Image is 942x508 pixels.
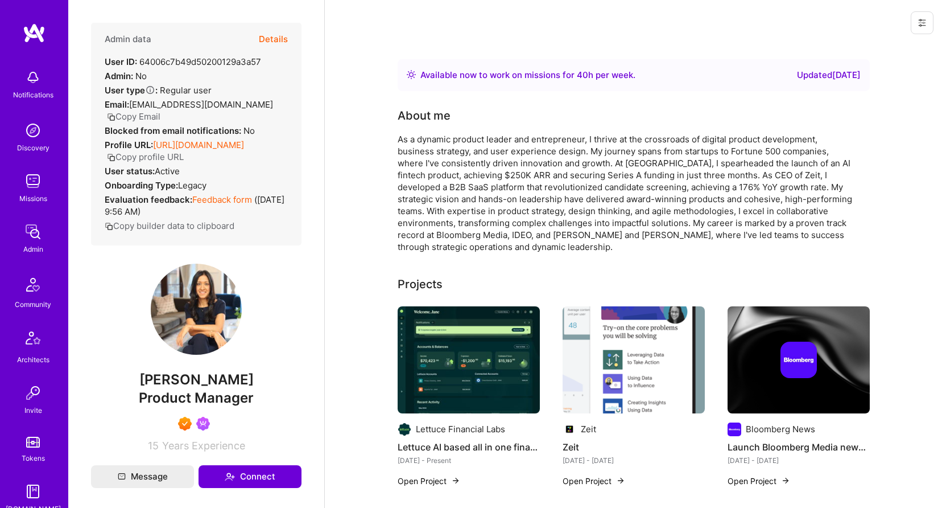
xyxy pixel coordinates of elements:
[178,417,192,431] img: Exceptional A.Teamer
[563,440,705,454] h4: Zeit
[118,473,126,481] i: icon Mail
[577,69,588,80] span: 40
[398,440,540,454] h4: Lettuce AI based all in one financial solution for solopreneurs
[19,192,47,204] div: Missions
[105,140,153,150] strong: Profile URL:
[728,423,741,436] img: Company logo
[107,153,115,162] i: icon Copy
[105,125,255,137] div: No
[192,194,252,205] a: Feedback form
[19,326,47,354] img: Architects
[23,23,46,43] img: logo
[259,23,288,56] button: Details
[728,454,870,466] div: [DATE] - [DATE]
[15,298,51,310] div: Community
[105,56,261,68] div: 64006c7b49d50200129a3a57
[24,404,42,416] div: Invite
[145,85,155,95] i: Help
[746,423,815,435] div: Bloomberg News
[139,390,254,406] span: Product Manager
[129,99,273,110] span: [EMAIL_ADDRESS][DOMAIN_NAME]
[22,220,44,243] img: admin teamwork
[26,437,40,448] img: tokens
[107,151,184,163] button: Copy profile URL
[162,440,245,452] span: Years Experience
[581,423,596,435] div: Zeit
[398,133,853,253] div: As a dynamic product leader and entrepreneur, I thrive at the crossroads of digital product devel...
[420,68,635,82] div: Available now to work on missions for h per week .
[451,476,460,485] img: arrow-right
[151,264,242,355] img: User Avatar
[398,475,460,487] button: Open Project
[105,222,113,231] i: icon Copy
[105,84,212,96] div: Regular user
[398,423,411,436] img: Company logo
[22,66,44,89] img: bell
[398,107,451,124] div: About me
[728,440,870,454] h4: Launch Bloomberg Media news app
[398,454,540,466] div: [DATE] - Present
[563,475,625,487] button: Open Project
[105,85,158,96] strong: User type :
[563,306,705,413] img: Zeit
[105,180,178,191] strong: Onboarding Type:
[91,371,301,388] span: [PERSON_NAME]
[398,276,443,293] div: Projects
[105,56,137,67] strong: User ID:
[91,465,194,488] button: Message
[22,170,44,192] img: teamwork
[563,454,705,466] div: [DATE] - [DATE]
[22,452,45,464] div: Tokens
[17,142,49,154] div: Discovery
[616,476,625,485] img: arrow-right
[199,465,301,488] button: Connect
[781,476,790,485] img: arrow-right
[105,71,133,81] strong: Admin:
[22,382,44,404] img: Invite
[153,140,244,150] a: [URL][DOMAIN_NAME]
[23,243,43,255] div: Admin
[105,99,129,110] strong: Email:
[105,194,192,205] strong: Evaluation feedback:
[407,70,416,79] img: Availability
[107,110,160,122] button: Copy Email
[728,306,870,413] img: cover
[225,472,235,482] i: icon Connect
[155,166,180,177] span: Active
[780,342,817,378] img: Company logo
[563,423,576,436] img: Company logo
[22,119,44,142] img: discovery
[17,354,49,366] div: Architects
[107,113,115,121] i: icon Copy
[105,220,234,232] button: Copy builder data to clipboard
[19,271,47,298] img: Community
[196,417,210,431] img: Been on Mission
[13,89,53,101] div: Notifications
[105,166,155,177] strong: User status:
[797,68,861,82] div: Updated [DATE]
[105,194,288,218] div: ( [DATE] 9:56 AM )
[416,423,505,435] div: Lettuce Financial Labs
[22,480,44,503] img: guide book
[398,306,540,413] img: Lettuce AI based all in one financial solution for solopreneurs
[148,440,159,452] span: 15
[105,34,151,44] h4: Admin data
[105,125,243,136] strong: Blocked from email notifications:
[178,180,206,191] span: legacy
[728,475,790,487] button: Open Project
[105,70,147,82] div: No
